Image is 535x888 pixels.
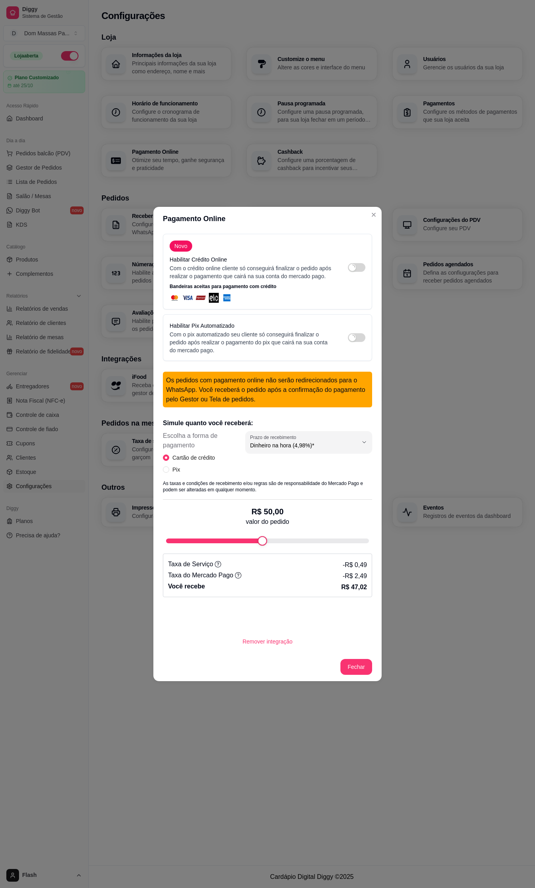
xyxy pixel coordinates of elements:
[166,376,369,404] p: Os pedidos com pagamento online não serão redirecionados para o WhatsApp. Você receberá o pedido ...
[343,571,367,581] p: - R$ 2,49
[170,256,227,263] label: Habilitar Crédito Online
[170,264,332,280] p: Com o crédito online cliente só conseguirá finalizar o pedido após realizar o pagamento que cairá...
[246,517,289,527] p: valor do pedido
[250,434,299,441] label: Prazo de recebimento
[196,293,206,303] img: Hipercard
[168,571,241,580] p: Taxa do Mercado Pago
[349,264,356,271] span: loading
[163,418,372,428] p: Simule quanto você receberá:
[341,582,367,592] p: R$ 47,02
[183,293,193,303] img: Visa
[343,560,367,570] p: - R$ 0,49
[340,659,372,675] button: Fechar
[236,634,299,649] button: Remover integração
[163,480,372,493] p: As taxas e condições de recebimento e/ou regras são de responsabilidade do Mercado Pago e podem s...
[153,207,382,231] header: Pagamento Online
[170,330,332,354] p: Com o pix automatizado seu cliente só conseguirá finalizar o pedido após realizar o pagamento do ...
[245,431,372,453] button: Prazo de recebimentoDinheiro na hora (4,98%)*
[168,560,221,569] p: Taxa de Serviço
[367,208,380,221] button: Close
[169,453,218,462] span: Cartão de crédito
[170,283,365,290] p: Bandeiras aceitas para pagamento com crédito
[168,582,205,591] p: Você recebe
[163,431,245,474] div: Escolha a forma de pagamento
[170,293,180,303] img: Mastercard
[169,465,183,474] span: Pix
[166,536,369,546] div: fee-calculator
[171,242,191,250] span: Novo
[209,293,219,303] img: Elo
[349,334,356,341] span: loading
[170,323,234,329] label: Habilitar Pix Automatizado
[246,506,289,517] p: R$ 50,00
[222,293,232,303] img: American Express
[163,431,245,450] span: Escolha a forma de pagamento
[250,441,358,449] span: Dinheiro na hora (4,98%)*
